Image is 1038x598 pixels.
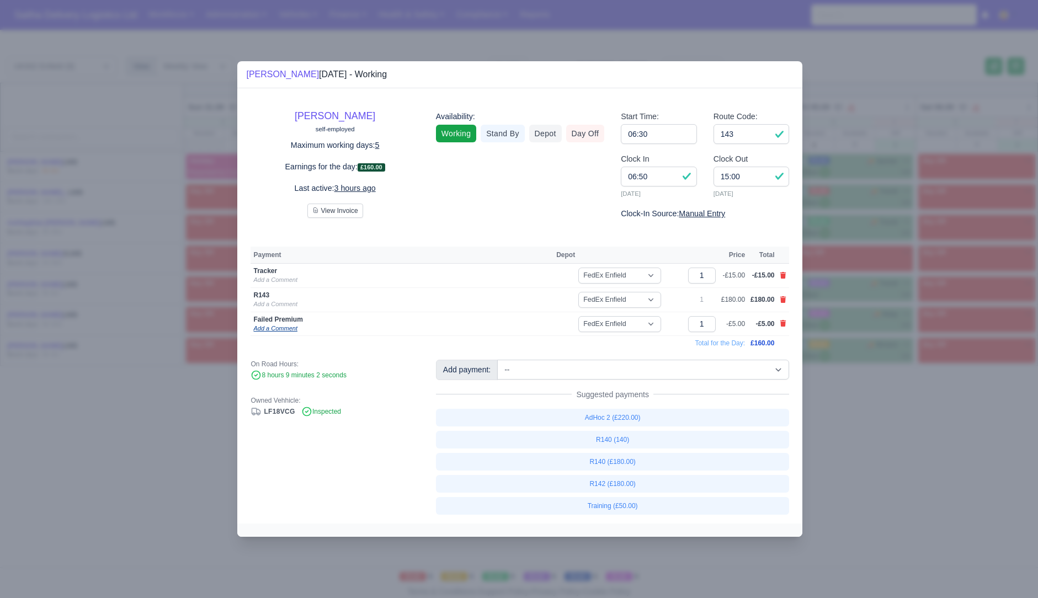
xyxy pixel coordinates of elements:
[316,126,355,132] small: self-employed
[566,125,605,142] a: Day Off
[755,320,774,328] span: -£5.00
[251,247,553,263] th: Payment
[529,125,562,142] a: Depot
[436,409,790,426] a: AdHoc 2 (£220.00)
[251,371,419,381] div: 8 hours 9 minutes 2 seconds
[358,163,385,172] span: £160.00
[246,68,387,81] div: [DATE] - Working
[718,264,748,288] td: -£15.00
[481,125,524,142] a: Stand By
[621,153,649,165] label: Clock In
[295,110,375,121] a: [PERSON_NAME]
[253,266,502,275] div: Tracker
[436,125,476,142] a: Working
[553,247,685,263] th: Depot
[688,295,716,304] div: 1
[718,247,748,263] th: Price
[436,453,790,471] a: R140 (£180.00)
[253,276,297,283] a: Add a Comment
[436,360,498,380] div: Add payment:
[752,271,775,279] span: -£15.00
[750,296,774,303] span: £180.00
[436,431,790,448] a: R140 (140)
[436,497,790,515] a: Training (£50.00)
[251,396,419,405] div: Owned Vehhicle:
[621,189,697,199] small: [DATE]
[307,204,363,218] button: View Invoice
[253,301,297,307] a: Add a Comment
[621,207,789,220] div: Clock-In Source:
[251,360,419,369] div: On Road Hours:
[714,110,758,123] label: Route Code:
[251,408,295,415] a: LF18VCG
[840,471,1038,598] iframe: Chat Widget
[695,339,745,347] span: Total for the Day:
[334,184,376,193] u: 3 hours ago
[253,315,502,324] div: Failed Premium
[436,110,604,123] div: Availability:
[253,325,297,332] a: Add a Comment
[714,189,790,199] small: [DATE]
[718,312,748,336] td: -£5.00
[714,153,748,165] label: Clock Out
[246,70,319,79] a: [PERSON_NAME]
[251,161,419,173] p: Earnings for the day:
[572,389,653,400] span: Suggested payments
[750,339,774,347] span: £160.00
[679,209,725,218] u: Manual Entry
[301,408,341,415] span: Inspected
[748,247,777,263] th: Total
[253,291,502,300] div: R143
[621,110,659,123] label: Start Time:
[718,287,748,312] td: £180.00
[251,139,419,152] p: Maximum working days:
[436,475,790,493] a: R142 (£180.00)
[251,182,419,195] p: Last active:
[375,141,380,149] u: 5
